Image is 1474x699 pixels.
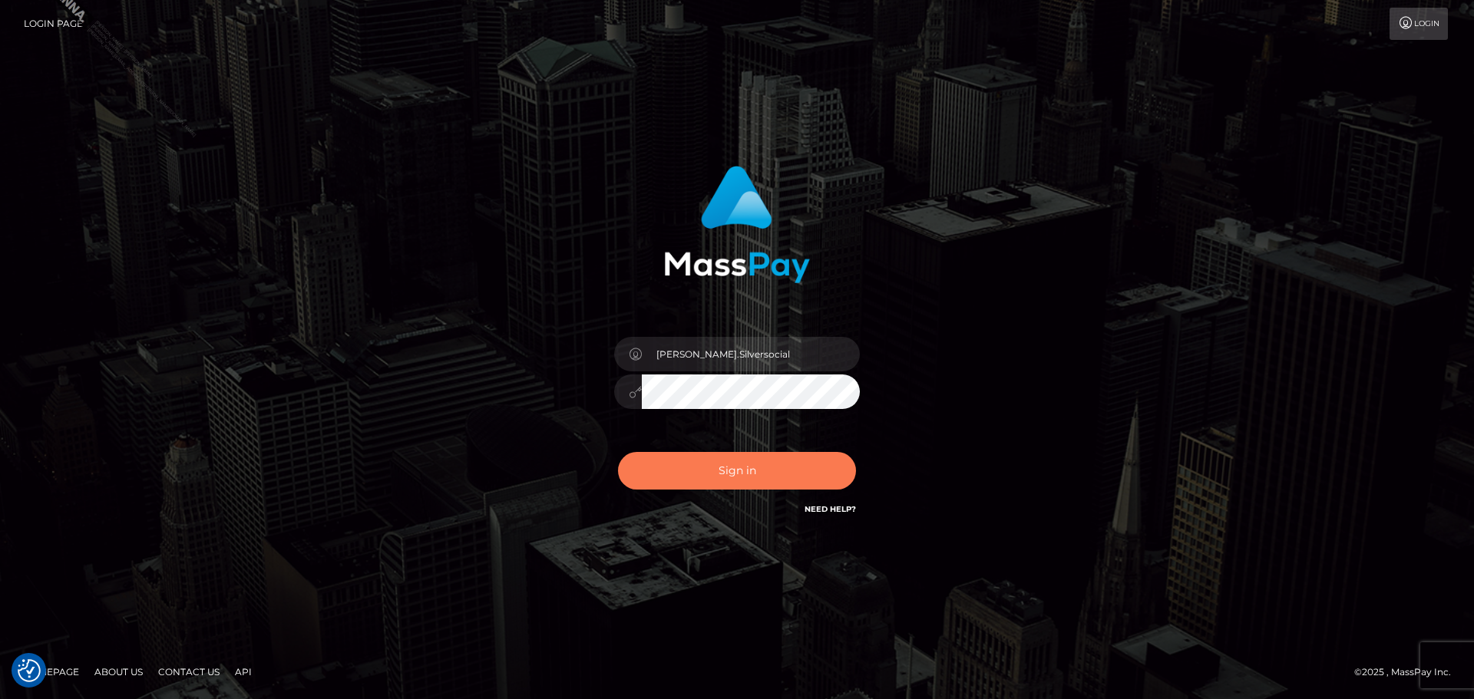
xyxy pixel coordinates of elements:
a: Homepage [17,660,85,684]
input: Username... [642,337,860,371]
img: Revisit consent button [18,659,41,682]
button: Sign in [618,452,856,490]
a: Login Page [24,8,83,40]
div: © 2025 , MassPay Inc. [1354,664,1462,681]
img: MassPay Login [664,166,810,283]
a: About Us [88,660,149,684]
a: Need Help? [805,504,856,514]
a: API [229,660,258,684]
a: Login [1390,8,1448,40]
a: Contact Us [152,660,226,684]
button: Consent Preferences [18,659,41,682]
